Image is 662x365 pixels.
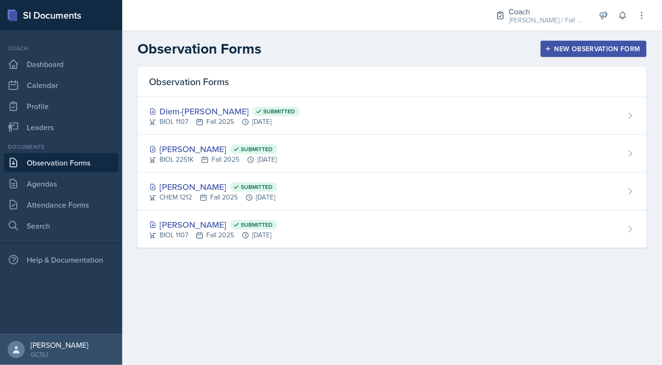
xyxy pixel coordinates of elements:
a: Calendar [4,76,118,95]
span: Submitted [241,221,273,229]
h2: Observation Forms [138,40,261,57]
span: Submitted [241,183,273,191]
a: Search [4,216,118,235]
div: [PERSON_NAME] [149,143,278,155]
div: BIOL 2251K Fall 2025 [DATE] [149,155,278,165]
a: Leaders [4,118,118,137]
button: New Observation Form [541,41,647,57]
a: Attendance Forms [4,195,118,214]
a: [PERSON_NAME] Submitted CHEM 1212Fall 2025[DATE] [138,173,647,210]
span: Submitted [241,145,273,153]
a: [PERSON_NAME] Submitted BIOL 2251KFall 2025[DATE] [138,135,647,173]
div: Coach [509,6,586,17]
a: [PERSON_NAME] Submitted BIOL 1107Fall 2025[DATE] [138,210,647,248]
div: CHEM 1212 Fall 2025 [DATE] [149,192,278,202]
a: Dashboard [4,55,118,74]
div: [PERSON_NAME] [149,218,278,231]
div: [PERSON_NAME] [149,180,278,193]
div: GCSU [31,350,88,359]
div: BIOL 1107 Fall 2025 [DATE] [149,117,300,127]
div: Help & Documentation [4,250,118,269]
a: Observation Forms [4,153,118,172]
a: Agendas [4,174,118,193]
div: Documents [4,143,118,151]
div: Diem-[PERSON_NAME] [149,105,300,118]
div: Observation Forms [138,67,647,97]
a: Profile [4,97,118,116]
div: [PERSON_NAME] / Fall 2025 [509,15,586,25]
span: Submitted [263,108,295,115]
a: Diem-[PERSON_NAME] Submitted BIOL 1107Fall 2025[DATE] [138,97,647,135]
div: Coach [4,44,118,53]
div: BIOL 1107 Fall 2025 [DATE] [149,230,278,240]
div: New Observation Form [547,45,641,53]
div: [PERSON_NAME] [31,340,88,350]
